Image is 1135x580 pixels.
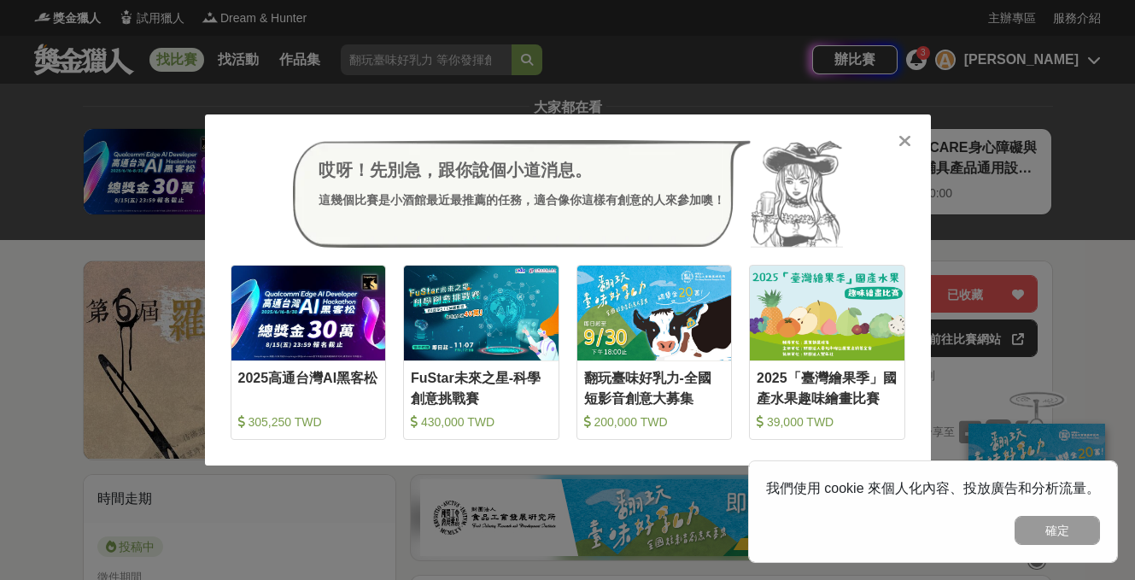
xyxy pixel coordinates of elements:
img: Cover Image [750,266,904,360]
div: 39,000 TWD [757,413,898,431]
div: 2025「臺灣繪果季」國產水果趣味繪畫比賽 [757,368,898,407]
img: Cover Image [404,266,559,360]
img: Cover Image [577,266,732,360]
div: 這幾個比賽是小酒館最近最推薦的任務，適合像你這樣有創意的人來參加噢！ [319,191,725,209]
div: 430,000 TWD [411,413,552,431]
a: Cover Image翻玩臺味好乳力-全國短影音創意大募集 200,000 TWD [576,265,733,440]
div: FuStar未來之星-科學創意挑戰賽 [411,368,552,407]
div: 305,250 TWD [238,413,379,431]
div: 2025高通台灣AI黑客松 [238,368,379,407]
img: Avatar [751,140,843,248]
a: Cover Image2025「臺灣繪果季」國產水果趣味繪畫比賽 39,000 TWD [749,265,905,440]
div: 翻玩臺味好乳力-全國短影音創意大募集 [584,368,725,407]
a: Cover Image2025高通台灣AI黑客松 305,250 TWD [231,265,387,440]
button: 確定 [1015,516,1100,545]
div: 200,000 TWD [584,413,725,431]
a: Cover ImageFuStar未來之星-科學創意挑戰賽 430,000 TWD [403,265,559,440]
div: 哎呀！先別急，跟你說個小道消息。 [319,157,725,183]
img: Cover Image [231,266,386,360]
span: 我們使用 cookie 來個人化內容、投放廣告和分析流量。 [766,481,1100,495]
